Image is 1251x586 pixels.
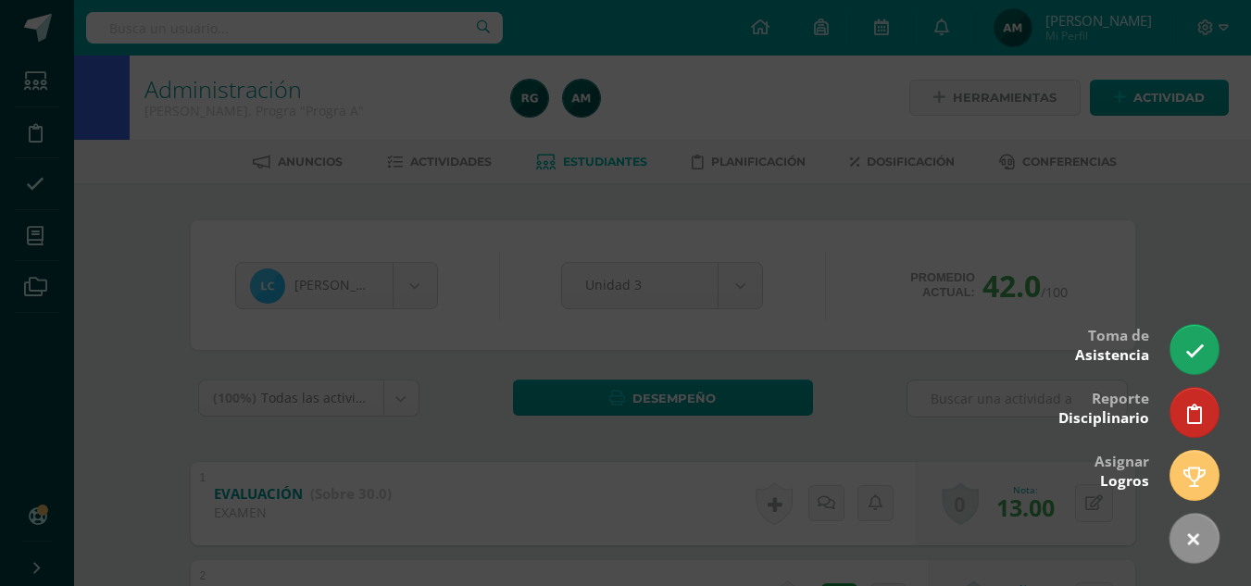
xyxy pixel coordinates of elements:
div: Reporte [1058,377,1149,437]
div: Toma de [1075,314,1149,374]
span: Disciplinario [1058,408,1149,428]
div: Asignar [1095,440,1149,500]
span: Asistencia [1075,345,1149,365]
span: Logros [1100,471,1149,491]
